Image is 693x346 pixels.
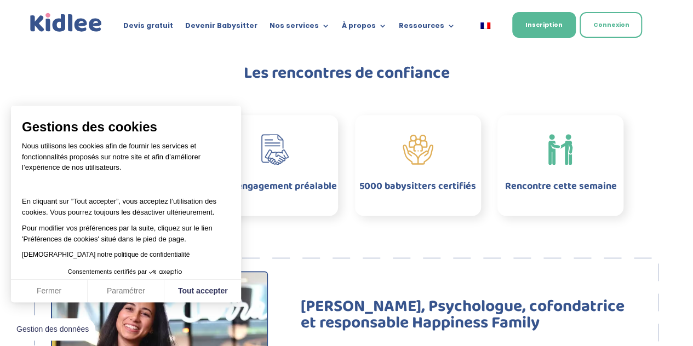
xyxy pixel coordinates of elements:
button: Fermer [11,280,88,303]
svg: Axeptio [149,256,182,289]
button: Paramétrer [88,280,164,303]
span: 5000 babysitters certifiés [359,178,476,194]
a: Ressources [399,22,455,34]
a: Connexion [580,12,642,38]
button: Consentements certifiés par [62,265,190,279]
img: logo_kidlee_bleu [28,11,105,34]
h2: Les rencontres de confiance [70,65,624,87]
span: Rencontre cette semaine [505,178,616,194]
a: À propos [342,22,387,34]
a: Devis gratuit [123,22,173,34]
a: Kidlee Logo [28,11,105,34]
a: Inscription [512,12,576,38]
h2: [PERSON_NAME], Psychologue, cofondatrice et responsable Happiness Family [300,298,642,337]
p: Pour modifier vos préférences par la suite, cliquez sur le lien 'Préférences de cookies' situé da... [22,223,230,244]
img: Français [480,22,490,29]
a: Nos services [270,22,330,34]
span: Consentements certifiés par [68,269,147,275]
p: Nous utilisons les cookies afin de fournir les services et fonctionnalités proposés sur notre sit... [22,141,230,180]
button: Tout accepter [164,280,241,303]
p: En cliquant sur ”Tout accepter”, vous acceptez l’utilisation des cookies. Vous pourrez toujours l... [22,186,230,218]
a: [DEMOGRAPHIC_DATA] notre politique de confidentialité [22,251,190,258]
span: Sans engagement préalable [213,178,337,194]
a: Devenir Babysitter [185,22,257,34]
span: Gestions des cookies [22,119,230,135]
span: Gestion des données [16,325,89,335]
button: Fermer le widget sans consentement [10,318,95,341]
